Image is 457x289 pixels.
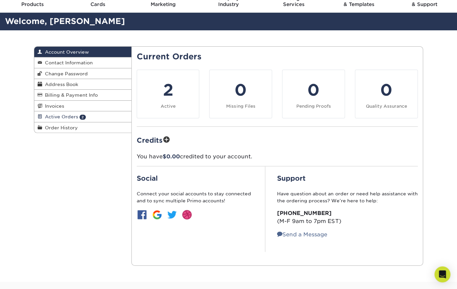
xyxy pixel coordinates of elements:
span: Change Password [42,71,88,76]
img: btn-dribbble.jpg [182,209,192,220]
a: 0 Pending Proofs [282,70,345,118]
span: $0.00 [163,153,180,160]
a: Change Password [34,68,131,79]
a: Active Orders 2 [34,111,131,122]
a: Order History [34,122,131,133]
img: btn-twitter.jpg [167,209,177,220]
a: Account Overview [34,47,131,57]
h2: Current Orders [137,52,418,62]
span: Order History [42,125,78,130]
div: 0 [214,78,268,102]
small: Quality Assurance [366,104,407,109]
span: Account Overview [42,49,89,55]
img: btn-google.jpg [152,209,162,220]
a: 0 Missing Files [209,70,272,118]
div: 0 [286,78,341,102]
div: Open Intercom Messenger [434,266,450,282]
a: Invoices [34,101,131,111]
span: Invoices [42,103,64,109]
h2: Credits [137,135,418,145]
span: Address Book [42,82,78,87]
p: You have credited to your account. [137,153,418,161]
small: Active [160,104,175,109]
a: Billing & Payment Info [34,90,131,100]
small: Pending Proofs [296,104,331,109]
strong: [PHONE_NUMBER] [277,210,332,216]
small: Missing Files [226,104,255,109]
p: Connect your social accounts to stay connected and to sync multiple Primo accounts! [137,190,253,204]
span: Billing & Payment Info [42,92,98,98]
div: 2 [141,78,195,102]
img: btn-facebook.jpg [137,209,147,220]
span: 2 [79,115,86,120]
span: Active Orders [42,114,78,119]
a: 0 Quality Assurance [355,70,418,118]
a: Address Book [34,79,131,90]
a: Send a Message [277,231,327,238]
span: Contact Information [42,60,93,65]
a: 2 Active [137,70,200,118]
p: Have question about an order or need help assistance with the ordering process? We’re here to help: [277,190,418,204]
div: 0 [359,78,413,102]
h2: Social [137,174,253,182]
a: Contact Information [34,57,131,68]
p: (M-F 9am to 7pm EST) [277,209,418,225]
h2: Support [277,174,418,182]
